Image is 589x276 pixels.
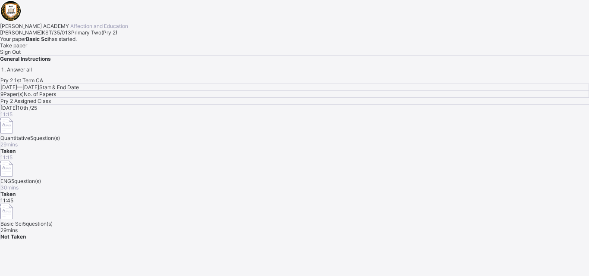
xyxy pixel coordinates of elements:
span: Basic Sci [0,220,23,227]
span: Pry 2 1st Term CA [0,77,43,84]
span: Pry 2 [0,98,14,104]
span: 5 question(s) [23,220,53,227]
span: 30 mins [0,184,19,191]
span: Start & End Date [39,84,79,90]
span: Quantitative [0,135,30,141]
span: Assigned Class [14,98,51,104]
span: 9 Paper(s) [0,91,24,97]
span: [DATE] 10th /25 [0,105,37,111]
span: 29 mins [0,141,18,148]
span: Primary Two ( Pry 2 ) [71,29,117,36]
span: No. of Papers [24,91,56,97]
b: Basic Sci [26,36,49,42]
span: [DATE] — [DATE] [0,84,39,90]
img: take_paper.cd97e1aca70de81545fe8e300f84619e.svg [0,204,13,220]
span: Taken [0,148,16,154]
span: 11:15 [0,154,13,161]
span: 5 question(s) [11,178,41,184]
img: take_paper.cd97e1aca70de81545fe8e300f84619e.svg [0,161,13,177]
span: 11:45 [0,197,13,204]
span: Answer all [7,66,32,73]
span: 29 mins [0,227,18,233]
span: ENG [0,178,11,184]
span: 5 question(s) [30,135,60,141]
img: take_paper.cd97e1aca70de81545fe8e300f84619e.svg [0,118,13,133]
span: KST/35/013 [42,29,71,36]
span: Taken [0,191,16,197]
span: 11:15 [0,111,13,118]
span: Not Taken [0,233,26,240]
span: Affection and Education [69,23,128,29]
